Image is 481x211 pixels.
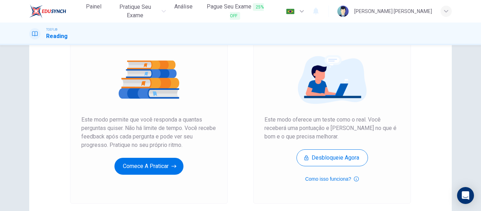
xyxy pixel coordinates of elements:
a: Análise [171,0,195,22]
span: Painel [86,2,101,11]
img: Profile picture [337,6,349,17]
h1: Reading [46,32,68,41]
a: Painel [82,0,105,22]
span: TOEFL® [46,27,57,32]
button: Pague Seu Exame25% OFF [198,0,272,22]
button: Painel [82,0,105,13]
button: Desbloqueie agora [296,149,368,166]
div: Open Intercom Messenger [457,187,474,204]
span: Pratique seu exame [111,3,160,20]
a: EduSynch logo [29,4,82,18]
button: Comece a praticar [114,158,183,175]
div: [PERSON_NAME] [PERSON_NAME] [354,7,432,15]
img: EduSynch logo [29,4,66,18]
span: Pague Seu Exame [201,2,269,20]
button: Análise [171,0,195,13]
img: pt [286,9,295,14]
button: Pratique seu exame [108,1,169,22]
span: Este modo permite que você responda a quantas perguntas quiser. Não há limite de tempo. Você rece... [81,116,217,149]
button: Como isso funciona? [305,175,359,183]
span: Este modo oferece um teste como o real. Você receberá uma pontuação e [PERSON_NAME] no que é bom ... [264,116,400,141]
span: Análise [174,2,193,11]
